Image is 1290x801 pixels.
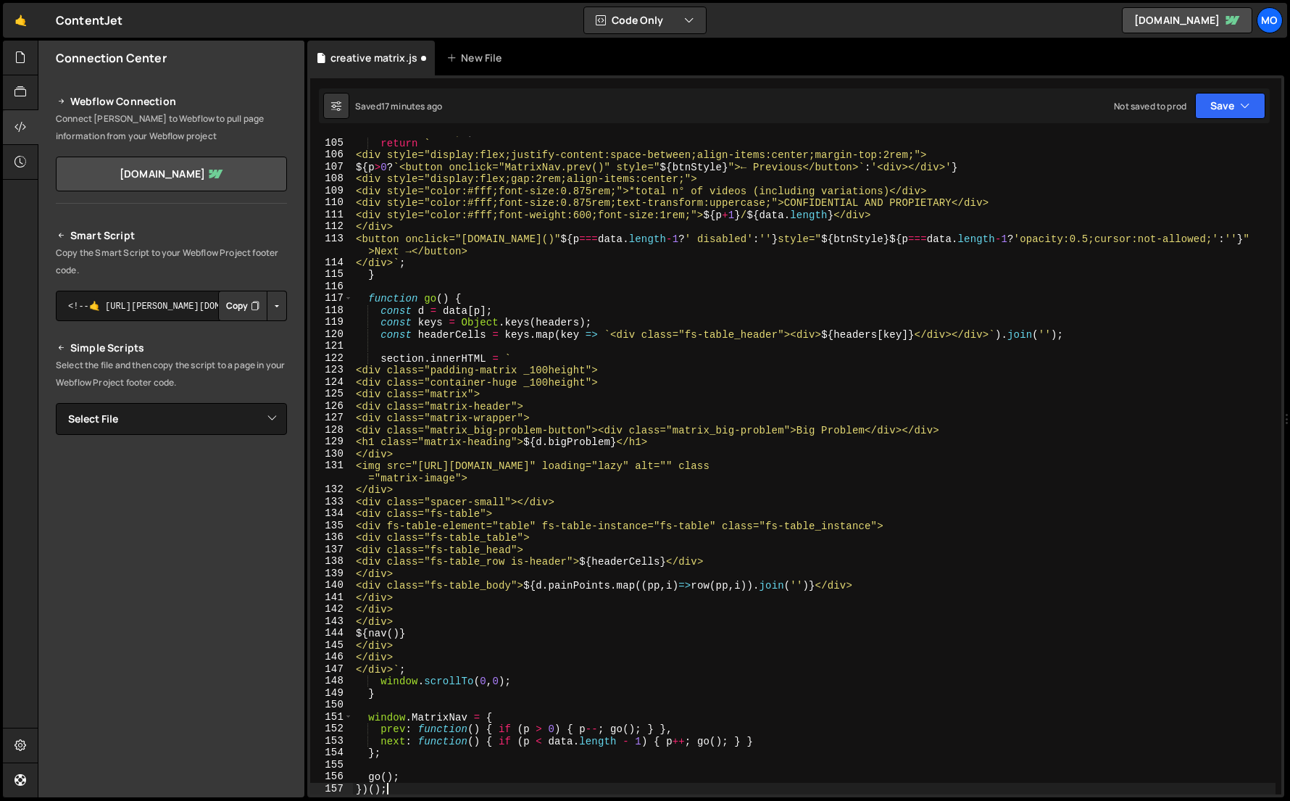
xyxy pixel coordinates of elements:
[310,699,353,711] div: 150
[310,412,353,424] div: 127
[310,639,353,652] div: 145
[310,400,353,412] div: 126
[1122,7,1252,33] a: [DOMAIN_NAME]
[446,51,507,65] div: New File
[218,291,267,321] button: Copy
[310,185,353,197] div: 109
[310,759,353,771] div: 155
[56,459,288,589] iframe: YouTube video player
[310,436,353,448] div: 129
[56,93,287,110] h2: Webflow Connection
[3,3,38,38] a: 🤙
[310,592,353,604] div: 141
[310,555,353,568] div: 138
[310,257,353,269] div: 114
[310,388,353,400] div: 125
[310,663,353,676] div: 147
[310,233,353,257] div: 113
[310,627,353,639] div: 144
[310,281,353,293] div: 116
[310,137,353,149] div: 105
[1114,100,1186,112] div: Not saved to prod
[310,771,353,783] div: 156
[310,173,353,185] div: 108
[310,507,353,520] div: 134
[310,579,353,592] div: 140
[310,723,353,735] div: 152
[310,544,353,556] div: 137
[310,615,353,628] div: 143
[1195,93,1265,119] button: Save
[218,291,287,321] div: Button group with nested dropdown
[310,783,353,795] div: 157
[310,675,353,687] div: 148
[310,651,353,663] div: 146
[56,50,167,66] h2: Connection Center
[381,100,442,112] div: 17 minutes ago
[310,603,353,615] div: 142
[56,599,288,729] iframe: YouTube video player
[310,364,353,376] div: 123
[56,12,123,29] div: ContentJet
[56,339,287,357] h2: Simple Scripts
[310,747,353,759] div: 154
[310,711,353,723] div: 151
[310,376,353,389] div: 124
[56,244,287,279] p: Copy the Smart Script to your Webflow Project footer code.
[310,292,353,304] div: 117
[584,7,706,33] button: Code Only
[310,687,353,700] div: 149
[310,520,353,532] div: 135
[56,357,287,391] p: Select the file and then copy the script to a page in your Webflow Project footer code.
[310,220,353,233] div: 112
[310,531,353,544] div: 136
[56,291,287,321] textarea: <!--🤙 [URL][PERSON_NAME][DOMAIN_NAME]> <script>document.addEventListener("DOMContentLoaded", func...
[310,460,353,483] div: 131
[310,448,353,460] div: 130
[310,268,353,281] div: 115
[310,196,353,209] div: 110
[310,328,353,341] div: 120
[56,227,287,244] h2: Smart Script
[56,157,287,191] a: [DOMAIN_NAME]
[310,352,353,365] div: 122
[310,209,353,221] div: 111
[330,51,417,65] div: creative matrix.js
[56,110,287,145] p: Connect [PERSON_NAME] to Webflow to pull page information from your Webflow project
[310,424,353,436] div: 128
[310,161,353,173] div: 107
[310,496,353,508] div: 133
[355,100,442,112] div: Saved
[310,316,353,328] div: 119
[310,340,353,352] div: 121
[310,149,353,161] div: 106
[310,735,353,747] div: 153
[310,483,353,496] div: 132
[310,568,353,580] div: 139
[1257,7,1283,33] a: Mo
[310,304,353,317] div: 118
